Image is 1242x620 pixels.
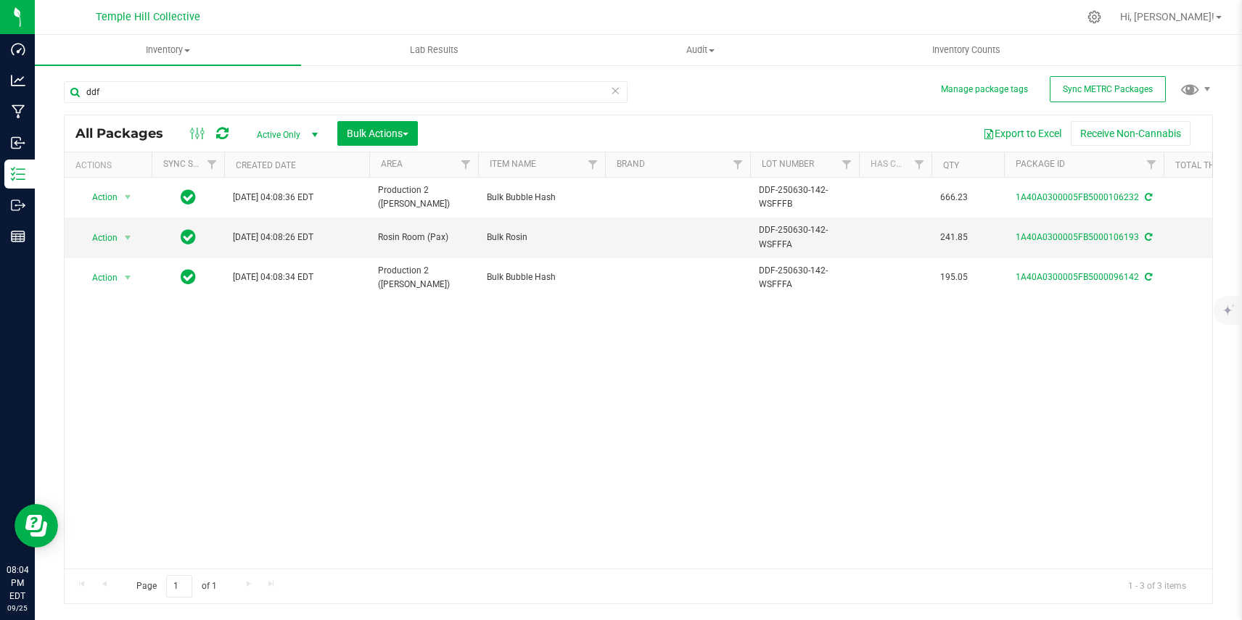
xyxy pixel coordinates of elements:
[381,159,403,169] a: Area
[96,11,200,23] span: Temple Hill Collective
[79,187,118,207] span: Action
[487,270,596,284] span: Bulk Bubble Hash
[908,152,931,177] a: Filter
[390,44,478,57] span: Lab Results
[1016,232,1139,242] a: 1A40A0300005FB5000106193
[487,231,596,244] span: Bulk Rosin
[610,81,620,100] span: Clear
[75,125,178,141] span: All Packages
[487,191,596,204] span: Bulk Bubble Hash
[11,73,25,88] inline-svg: Analytics
[7,563,28,603] p: 08:04 PM EDT
[1175,160,1227,170] a: Total THC%
[759,183,850,211] span: DDF-250630-142-WSFFFB
[119,187,137,207] span: select
[759,223,850,251] span: DDF-250630-142-WSFFFA
[378,183,469,211] span: Production 2 ([PERSON_NAME])
[15,504,58,547] iframe: Resource center
[181,227,196,247] span: In Sync
[940,191,995,204] span: 666.23
[835,152,859,177] a: Filter
[943,160,959,170] a: Qty
[7,603,28,613] p: 09/25
[11,167,25,181] inline-svg: Inventory
[1140,152,1164,177] a: Filter
[941,83,1028,96] button: Manage package tags
[181,187,196,207] span: In Sync
[1063,84,1153,94] span: Sync METRC Packages
[378,231,469,244] span: Rosin Room (Pax)
[119,268,137,288] span: select
[859,152,931,178] th: Has COA
[347,128,408,139] span: Bulk Actions
[11,229,25,244] inline-svg: Reports
[11,136,25,150] inline-svg: Inbound
[1116,575,1198,597] span: 1 - 3 of 3 items
[11,42,25,57] inline-svg: Dashboard
[163,159,219,169] a: Sync Status
[454,152,478,177] a: Filter
[64,81,628,103] input: Search Package ID, Item Name, SKU, Lot or Part Number...
[940,270,995,284] span: 195.05
[1016,159,1065,169] a: Package ID
[181,267,196,287] span: In Sync
[35,44,301,57] span: Inventory
[11,198,25,212] inline-svg: Outbound
[1143,232,1152,242] span: Sync from Compliance System
[233,191,313,204] span: [DATE] 04:08:36 EDT
[166,575,192,598] input: 1
[1050,76,1166,102] button: Sync METRC Packages
[1143,192,1152,202] span: Sync from Compliance System
[1071,121,1190,146] button: Receive Non-Cannabis
[726,152,750,177] a: Filter
[913,44,1020,57] span: Inventory Counts
[75,160,146,170] div: Actions
[79,228,118,248] span: Action
[124,575,229,598] span: Page of 1
[1143,272,1152,282] span: Sync from Compliance System
[762,159,814,169] a: Lot Number
[1085,10,1103,24] div: Manage settings
[567,35,834,65] a: Audit
[301,35,567,65] a: Lab Results
[236,160,296,170] a: Created Date
[119,228,137,248] span: select
[1016,272,1139,282] a: 1A40A0300005FB5000096142
[35,35,301,65] a: Inventory
[759,264,850,292] span: DDF-250630-142-WSFFFA
[378,264,469,292] span: Production 2 ([PERSON_NAME])
[581,152,605,177] a: Filter
[617,159,645,169] a: Brand
[834,35,1100,65] a: Inventory Counts
[79,268,118,288] span: Action
[568,44,833,57] span: Audit
[1120,11,1214,22] span: Hi, [PERSON_NAME]!
[11,104,25,119] inline-svg: Manufacturing
[1016,192,1139,202] a: 1A40A0300005FB5000106232
[337,121,418,146] button: Bulk Actions
[233,231,313,244] span: [DATE] 04:08:26 EDT
[200,152,224,177] a: Filter
[940,231,995,244] span: 241.85
[974,121,1071,146] button: Export to Excel
[490,159,536,169] a: Item Name
[233,270,313,284] span: [DATE] 04:08:34 EDT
